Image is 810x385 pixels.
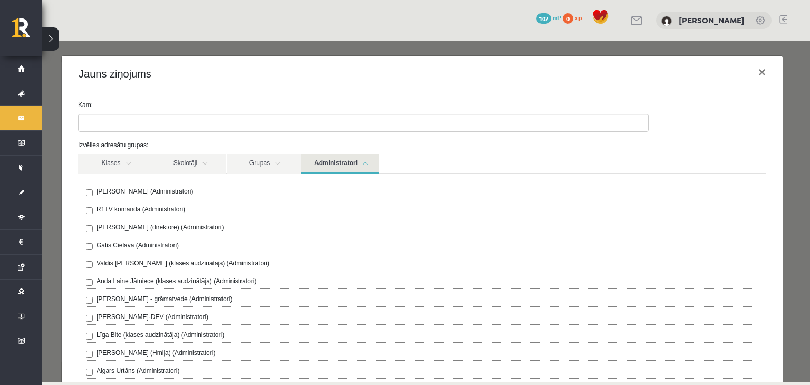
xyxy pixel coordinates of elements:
[11,11,677,22] body: Bagātinātā teksta redaktors, wiswyg-editor-47363755315860-1756910609-852
[12,18,42,45] a: Rīgas 1. Tālmācības vidusskola
[54,307,173,317] label: [PERSON_NAME] (Hmiļa) (Administratori)
[54,236,215,245] label: Anda Laine Jātniece (klases audzinātāja) (Administratori)
[110,113,184,133] a: Skolotāji
[661,16,672,26] img: Kristers Zemmers
[54,146,151,156] label: [PERSON_NAME] (Administratori)
[553,13,561,22] span: mP
[54,164,143,174] label: R1TV komanda (Administratori)
[54,325,137,335] label: Aigars Urtāns (Administratori)
[28,60,732,69] label: Kam:
[54,218,227,227] label: Valdis [PERSON_NAME] (klases audzinātājs) (Administratori)
[679,15,745,25] a: [PERSON_NAME]
[536,13,561,22] a: 102 mP
[563,13,587,22] a: 0 xp
[54,200,137,209] label: Gatis Cielava (Administratori)
[563,13,573,24] span: 0
[708,17,732,46] button: ×
[259,113,336,133] a: Administratori
[54,254,190,263] label: [PERSON_NAME] - grāmatvede (Administratori)
[185,113,258,133] a: Grupas
[54,272,166,281] label: [PERSON_NAME]-DEV (Administratori)
[36,113,110,133] a: Klases
[28,100,732,109] label: Izvēlies adresātu grupas:
[536,13,551,24] span: 102
[54,290,182,299] label: Līga Bite (klases audzinātāja) (Administratori)
[54,182,181,191] label: [PERSON_NAME] (direktore) (Administratori)
[36,25,109,41] h4: Jauns ziņojums
[575,13,582,22] span: xp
